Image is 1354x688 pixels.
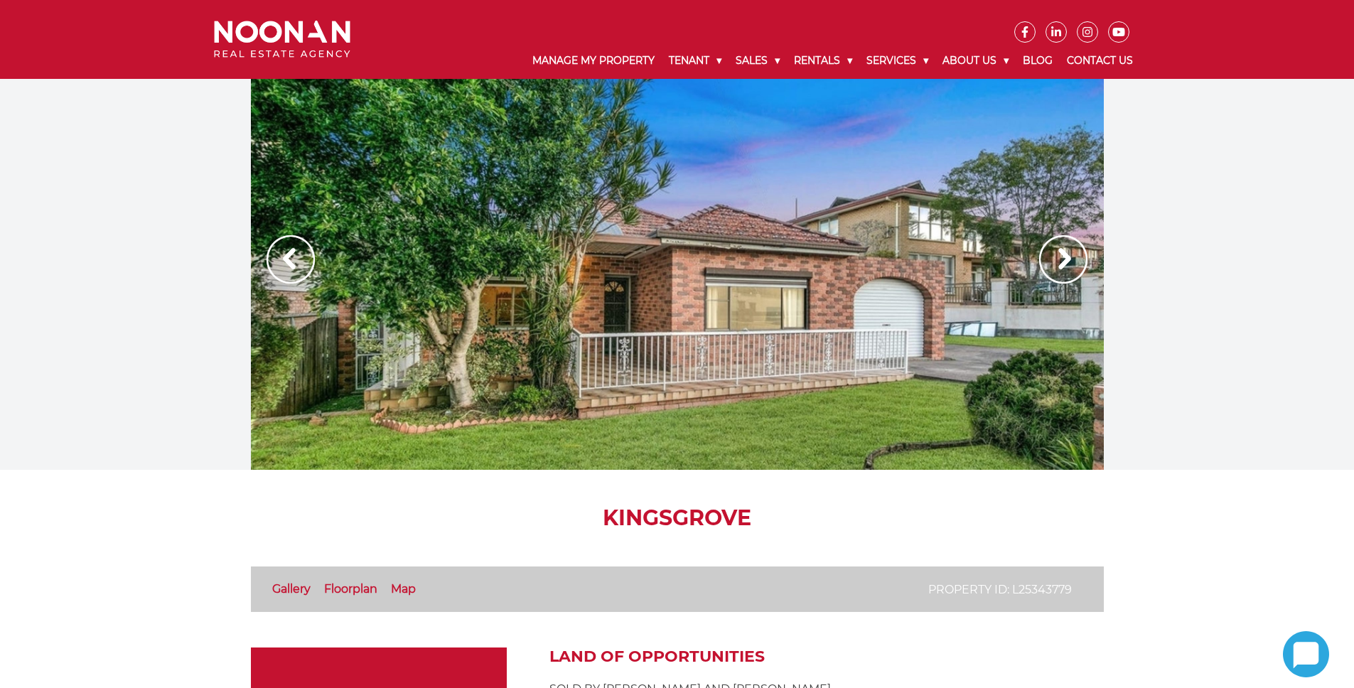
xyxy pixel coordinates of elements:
[729,43,787,79] a: Sales
[935,43,1016,79] a: About Us
[324,582,377,596] a: Floorplan
[272,582,311,596] a: Gallery
[928,581,1072,598] p: Property ID: L25343779
[525,43,662,79] a: Manage My Property
[549,647,1104,666] h2: Land of Opportunities
[1039,235,1087,284] img: Arrow slider
[859,43,935,79] a: Services
[787,43,859,79] a: Rentals
[391,582,416,596] a: Map
[1060,43,1140,79] a: Contact Us
[251,505,1104,531] h1: KINGSGROVE
[662,43,729,79] a: Tenant
[267,235,315,284] img: Arrow slider
[1016,43,1060,79] a: Blog
[214,21,350,58] img: Noonan Real Estate Agency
